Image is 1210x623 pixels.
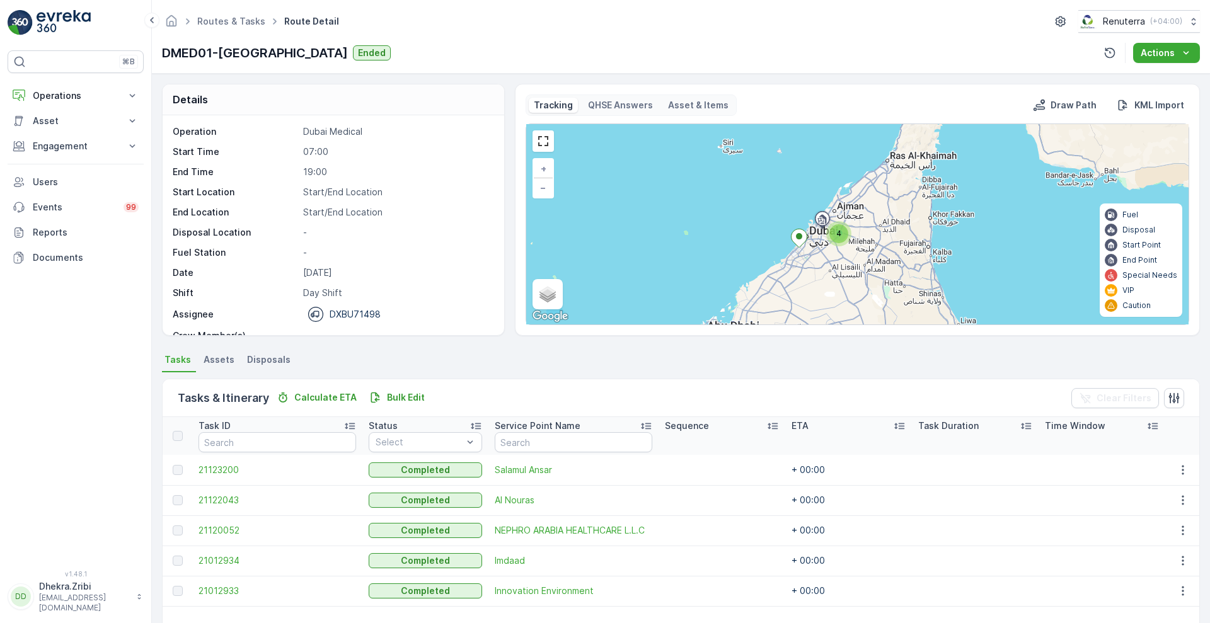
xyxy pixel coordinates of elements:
p: Task Duration [918,420,979,432]
p: Task ID [199,420,231,432]
p: - [303,329,491,342]
p: [DATE] [303,266,491,279]
p: Completed [401,554,450,567]
p: Day Shift [303,287,491,299]
p: - [303,246,491,259]
p: 99 [126,202,136,212]
p: End Location [173,206,298,219]
p: Crew Member(s) [173,329,298,342]
p: VIP [1122,285,1134,295]
td: + 00:00 [785,485,912,515]
div: 0 [526,124,1189,324]
p: ETA [792,420,809,432]
p: Start/End Location [303,186,491,198]
p: Calculate ETA [294,391,357,404]
button: DDDhekra.Zribi[EMAIL_ADDRESS][DOMAIN_NAME] [8,580,144,613]
a: Users [8,169,144,195]
p: Fuel Station [173,246,298,259]
div: 4 [826,221,851,246]
button: Clear Filters [1071,388,1159,408]
a: Imdaad [495,554,652,567]
p: End Point [1122,255,1157,265]
div: Toggle Row Selected [173,525,183,535]
img: Screenshot_2024-07-26_at_13.33.01.png [1078,14,1098,28]
p: Select [376,436,463,449]
p: - [303,226,491,239]
p: Tasks & Itinerary [178,389,269,407]
p: Engagement [33,140,118,152]
a: Events99 [8,195,144,220]
p: Disposal Location [173,226,298,239]
input: Search [199,432,355,452]
button: Actions [1133,43,1200,63]
p: Asset & Items [668,99,729,111]
p: Reports [33,226,139,239]
p: KML Import [1134,99,1184,111]
p: Operations [33,89,118,102]
td: + 00:00 [785,576,912,606]
span: 21120052 [199,524,355,537]
input: Search [495,432,652,452]
a: NEPHRO ARABIA HEALTHCARE L.L.C [495,524,652,537]
span: Tasks [164,353,191,366]
button: Engagement [8,134,144,159]
button: Completed [369,523,483,538]
p: Details [173,92,208,107]
a: Layers [534,280,562,308]
p: Draw Path [1051,99,1097,111]
a: 21122043 [199,494,355,506]
p: Clear Filters [1097,392,1151,404]
button: Completed [369,493,483,508]
a: Al Nouras [495,494,652,506]
img: Google [529,308,571,324]
a: Documents [8,245,144,270]
a: Salamul Ansar [495,464,652,476]
button: Renuterra(+04:00) [1078,10,1200,33]
td: + 00:00 [785,455,912,485]
a: View Fullscreen [534,132,553,151]
p: DMED01-[GEOGRAPHIC_DATA] [162,43,348,62]
p: Events [33,201,116,214]
span: 21012934 [199,554,355,567]
div: Toggle Row Selected [173,586,183,596]
span: 4 [836,229,841,238]
p: Disposal [1122,225,1155,235]
a: Innovation Environment [495,585,652,597]
span: Assets [204,353,234,366]
a: Zoom Out [534,178,553,197]
div: Toggle Row Selected [173,495,183,505]
span: + [541,163,546,174]
p: Special Needs [1122,270,1177,280]
button: Asset [8,108,144,134]
p: Assignee [173,308,214,321]
button: Ended [353,45,391,60]
button: KML Import [1112,98,1189,113]
img: logo_light-DOdMpM7g.png [37,10,91,35]
p: QHSE Answers [588,99,653,111]
p: Fuel [1122,210,1138,220]
p: Completed [401,524,450,537]
img: logo [8,10,33,35]
p: Bulk Edit [387,391,425,404]
p: ( +04:00 ) [1150,16,1182,26]
td: + 00:00 [785,546,912,576]
div: Toggle Row Selected [173,556,183,566]
button: Draw Path [1028,98,1102,113]
a: Zoom In [534,159,553,178]
p: Sequence [665,420,709,432]
p: Operation [173,125,298,138]
p: 19:00 [303,166,491,178]
p: 07:00 [303,146,491,158]
button: Completed [369,553,483,568]
p: DXBU71498 [330,308,381,321]
p: Completed [401,585,450,597]
p: Tracking [534,99,573,111]
div: DD [11,586,31,607]
span: 21123200 [199,464,355,476]
p: Time Window [1045,420,1105,432]
span: − [540,182,546,193]
button: Completed [369,462,483,477]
